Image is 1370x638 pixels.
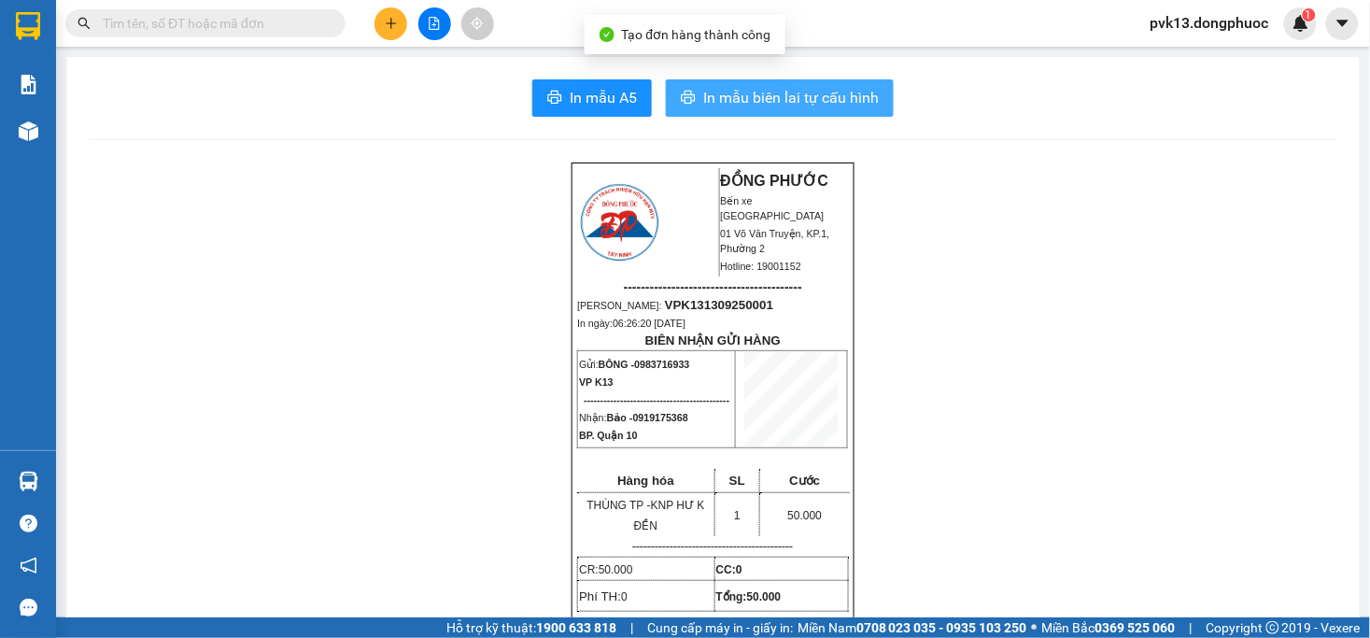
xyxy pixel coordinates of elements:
img: logo-vxr [16,12,40,40]
button: file-add [418,7,451,40]
span: 50.000 [788,509,823,522]
span: In ngày: [577,318,685,329]
button: plus [374,7,407,40]
strong: 0708 023 035 - 0935 103 250 [856,620,1027,635]
span: check-circle [600,27,614,42]
span: 0919175368 [633,412,688,423]
sup: 1 [1303,8,1316,21]
button: aim [461,7,494,40]
span: Tạo đơn hàng thành công [622,27,771,42]
span: Tổng: [716,590,782,603]
span: 06:26:20 [DATE] [613,318,685,329]
strong: 0369 525 060 [1095,620,1176,635]
button: printerIn mẫu A5 [532,79,652,117]
span: Gửi: [579,359,689,370]
img: solution-icon [19,75,38,94]
p: ------------------------------------------- [577,539,848,554]
span: CR: [579,563,632,576]
span: VPK131309250001 [665,298,773,312]
span: Hỗ trợ kỹ thuật: [446,617,616,638]
span: BÔNG - [599,359,690,370]
span: 0 [736,563,742,576]
span: caret-down [1335,15,1351,32]
span: BP. Quận 10 [579,430,637,441]
span: VP K13 [579,376,614,388]
span: pvk13.dongphuoc [1136,11,1284,35]
span: 01 Võ Văn Truyện, KP.1, Phường 2 [721,228,830,254]
button: printerIn mẫu biên lai tự cấu hình [666,79,894,117]
span: search [78,17,91,30]
span: | [630,617,633,638]
span: THÙNG TP - [587,499,705,532]
span: ----------------------------------------- [624,279,802,294]
p: ------------------------------------------- [577,615,848,630]
span: Bảo - [607,412,688,423]
span: 1 [1306,8,1312,21]
span: copyright [1266,621,1279,634]
span: printer [681,90,696,107]
span: message [20,599,37,617]
input: Tìm tên, số ĐT hoặc mã đơn [103,13,323,34]
span: question-circle [20,515,37,532]
span: 50.000 [747,590,782,603]
span: aim [471,17,484,30]
strong: CC: [716,563,742,576]
span: Nhận: [579,412,688,423]
span: printer [547,90,562,107]
span: 0983716933 [634,359,689,370]
span: 50.000 [599,563,633,576]
span: KNP HƯ K ĐỀN [634,499,705,532]
span: file-add [428,17,441,30]
span: In mẫu A5 [570,86,637,109]
span: Cung cấp máy in - giấy in: [647,617,793,638]
img: icon-new-feature [1292,15,1309,32]
span: Miền Nam [798,617,1027,638]
button: caret-down [1326,7,1359,40]
span: notification [20,557,37,574]
span: In mẫu biên lai tự cấu hình [703,86,879,109]
span: Bến xe [GEOGRAPHIC_DATA] [721,195,825,221]
span: Cước [789,474,820,488]
span: ⚪️ [1032,624,1038,631]
span: plus [385,17,398,30]
span: SL [729,474,745,488]
span: -------------------------------------------- [584,394,729,405]
img: warehouse-icon [19,472,38,491]
span: Hotline: 19001152 [721,261,802,272]
strong: 1900 633 818 [536,620,616,635]
strong: ĐỒNG PHƯỚC [721,173,829,189]
span: Miền Bắc [1042,617,1176,638]
span: | [1190,617,1193,638]
img: warehouse-icon [19,121,38,141]
span: Hàng hóa [617,474,674,488]
strong: BIÊN NHẬN GỬI HÀNG [645,333,781,347]
img: logo [578,181,661,263]
span: Phí TH: [579,589,628,603]
span: 0 [621,590,628,603]
span: [PERSON_NAME]: [577,300,773,311]
span: 1 [734,509,741,522]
